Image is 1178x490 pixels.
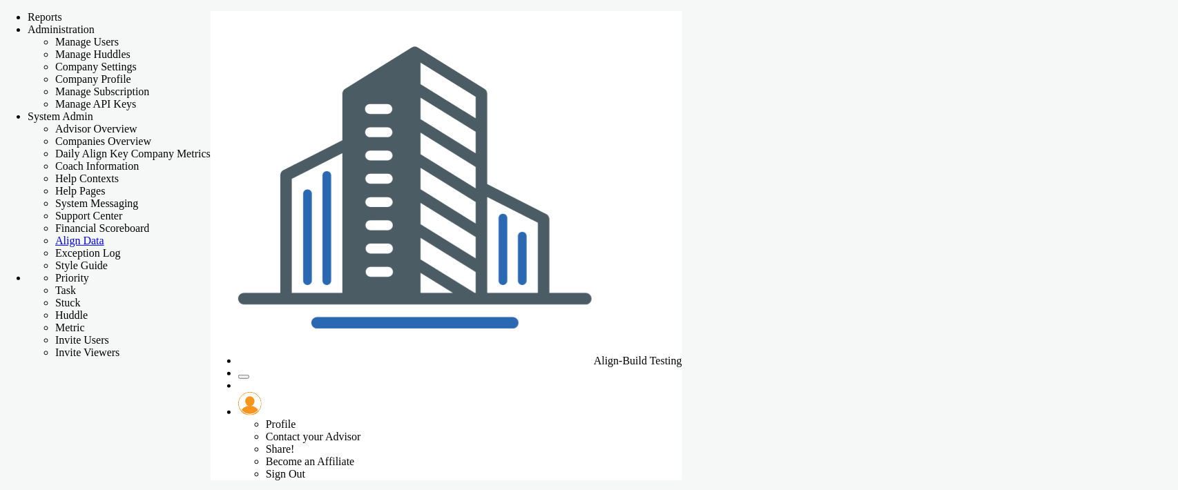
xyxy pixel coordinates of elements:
span: Profile [266,418,296,430]
span: Style Guide [55,259,108,271]
span: Manage Users [55,36,119,48]
span: Help Contexts [55,173,119,184]
span: Daily Align Key Company Metrics [55,148,211,159]
span: Support Center [55,210,122,222]
span: Contact your Advisor [266,431,361,442]
span: Financial Scoreboard [55,222,149,234]
li: Announcements [238,367,682,380]
span: Priority [55,272,89,284]
span: Manage API Keys [55,98,136,110]
span: System Admin [28,110,93,122]
span: Help Pages [55,185,105,197]
span: Companies Overview [55,135,151,147]
img: 28669.Company.photo [238,11,592,364]
span: Company Settings [55,61,137,72]
span: Exception Log [55,247,121,259]
span: Reports [28,11,62,23]
span: Advisor Overview [55,123,137,135]
li: Help & Frequently Asked Questions (FAQ) [238,380,682,392]
span: Invite Users [55,334,109,346]
a: Align Data [55,235,104,246]
span: Manage Huddles [55,48,131,60]
span: Align-Build Testing [594,355,682,366]
span: Stuck [55,297,80,308]
span: Manage Subscription [55,86,149,97]
span: Task [55,284,76,296]
span: Share! [266,443,295,455]
span: Invite Viewers [55,346,119,358]
span: System Messaging [55,197,138,209]
span: Metric [55,322,85,333]
span: Administration [28,23,95,35]
span: Coach Information [55,160,139,172]
span: Sign Out [266,468,305,480]
span: Become an Affiliate [266,455,355,467]
span: Company Profile [55,73,131,85]
span: Huddle [55,309,88,321]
